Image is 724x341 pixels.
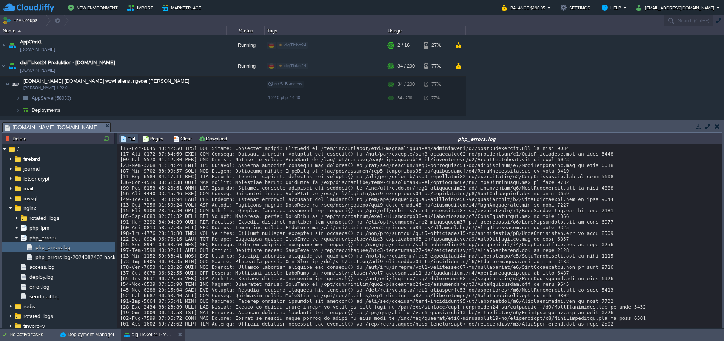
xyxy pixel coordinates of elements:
div: 77% [424,92,448,104]
a: php_errors.log [34,244,72,251]
img: AMDAwAAAACH5BAEAAAAALAAAAAABAAEAAAICRAEAOw== [16,104,20,116]
a: rotated_logs [28,214,60,221]
div: php_errors.log [233,136,721,142]
a: digiTicket24 Produktion - [DOMAIN_NAME] [20,59,115,66]
span: (58033) [55,95,71,101]
span: no SLB access [268,82,302,86]
a: [DOMAIN_NAME] [20,66,55,74]
button: Delete [5,135,29,142]
img: AMDAwAAAACH5BAEAAAAALAAAAAABAAEAAAICRAEAOw== [0,35,6,56]
a: deploy.log [28,273,55,280]
img: AMDAwAAAACH5BAEAAAAALAAAAAABAAEAAAICRAEAOw== [16,92,20,104]
a: Docker Engine CE [20,119,60,127]
a: mysql [22,195,39,202]
span: error.log [28,283,51,290]
a: php-fpm [28,224,51,231]
button: Tail [120,135,137,142]
button: Deployment Manager [60,331,114,338]
span: 1.22.0-php-7.4.30 [268,95,300,100]
a: Deployments [31,107,62,113]
div: Running [227,116,265,137]
img: AMDAwAAAACH5BAEAAAAALAAAAAABAAEAAAICRAEAOw== [0,56,6,76]
img: AMDAwAAAACH5BAEAAAAALAAAAAABAAEAAAICRAEAOw== [10,77,21,92]
div: Running [227,35,265,56]
a: AppCms1 [20,38,42,46]
button: Marketplace [162,3,203,12]
img: AMDAwAAAACH5BAEAAAAALAAAAAABAAEAAAICRAEAOw== [20,104,31,116]
a: [DOMAIN_NAME] [DOMAIN_NAME] wowi allenstingeder [PERSON_NAME][PERSON_NAME] 1.22.0 [23,78,191,84]
div: 34 / 200 [397,77,415,92]
a: sendmail.log [28,293,61,300]
button: Balance $196.05 [502,3,547,12]
a: php_errors [28,234,57,241]
a: [DOMAIN_NAME] [20,46,55,53]
button: Clear [173,135,194,142]
a: tinyproxy [22,322,46,329]
div: 2 / 32 [397,116,410,137]
span: [DOMAIN_NAME] [DOMAIN_NAME] wowi allenstingeder [PERSON_NAME] [23,78,191,84]
div: 1% [424,116,448,137]
img: AMDAwAAAACH5BAEAAAAALAAAAAABAAEAAAICRAEAOw== [7,56,17,76]
button: Help [602,3,623,12]
div: No active tasks [9,329,57,341]
a: redis [22,303,36,310]
button: Download [199,135,230,142]
div: 77% [424,77,448,92]
img: AMDAwAAAACH5BAEAAAAALAAAAAABAAEAAAICRAEAOw== [5,77,10,92]
div: 27% [424,35,448,56]
div: Status [227,26,264,35]
button: Settings [561,3,592,12]
img: AMDAwAAAACH5BAEAAAAALAAAAAABAAEAAAICRAEAOw== [7,35,17,56]
button: Import [127,3,156,12]
div: 77% [424,56,448,76]
div: 2 / 16 [397,35,410,56]
a: nginx [22,205,37,211]
img: AMDAwAAAACH5BAEAAAAALAAAAAABAAEAAAICRAEAOw== [20,92,31,104]
a: access.log [28,264,56,270]
a: mail [22,185,34,192]
img: AMDAwAAAACH5BAEAAAAALAAAAAABAAEAAAICRAEAOw== [0,116,6,137]
a: rotated_logs [22,313,54,319]
span: digiTicket24 [284,43,306,47]
button: digiTicket24 Produktion - [DOMAIN_NAME] [124,331,172,338]
button: Env Groups [3,15,40,26]
img: AMDAwAAAACH5BAEAAAAALAAAAAABAAEAAAICRAEAOw== [7,116,17,137]
button: Pages [142,135,166,142]
span: AppServer [31,95,72,101]
div: Name [1,26,226,35]
button: New Environment [68,3,120,12]
div: 34 / 200 [397,92,412,104]
button: [EMAIL_ADDRESS][DOMAIN_NAME] [636,3,716,12]
img: AMDAwAAAACH5BAEAAAAALAAAAAABAAEAAAICRAEAOw== [18,30,21,32]
div: Running [227,56,265,76]
a: letsencrypt [22,175,51,182]
div: 34 / 200 [397,56,415,76]
a: journal [22,165,41,172]
a: AppServer(58033) [31,95,72,101]
a: firebird [22,156,41,162]
a: / [16,146,20,153]
div: Usage [386,26,465,35]
iframe: chat widget [692,311,716,333]
a: php_errors.log-2024082403.backup [34,254,123,261]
